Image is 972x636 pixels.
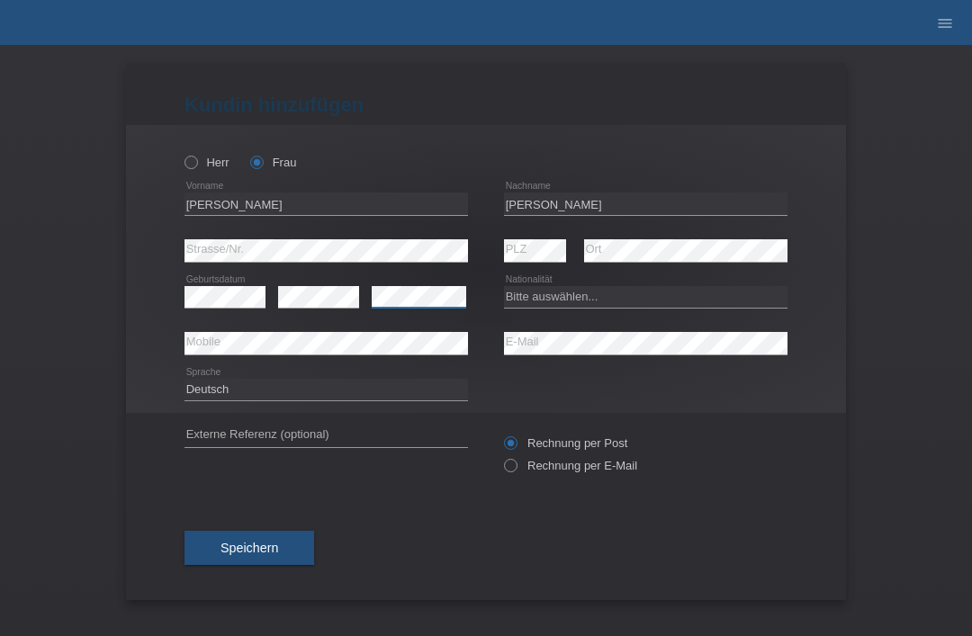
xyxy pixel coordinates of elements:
[184,94,787,116] h1: Kundin hinzufügen
[184,156,196,167] input: Herr
[184,531,314,565] button: Speichern
[250,156,296,169] label: Frau
[504,436,516,459] input: Rechnung per Post
[927,17,963,28] a: menu
[250,156,262,167] input: Frau
[936,14,954,32] i: menu
[220,541,278,555] span: Speichern
[184,156,229,169] label: Herr
[504,459,516,481] input: Rechnung per E-Mail
[504,436,627,450] label: Rechnung per Post
[504,459,637,472] label: Rechnung per E-Mail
